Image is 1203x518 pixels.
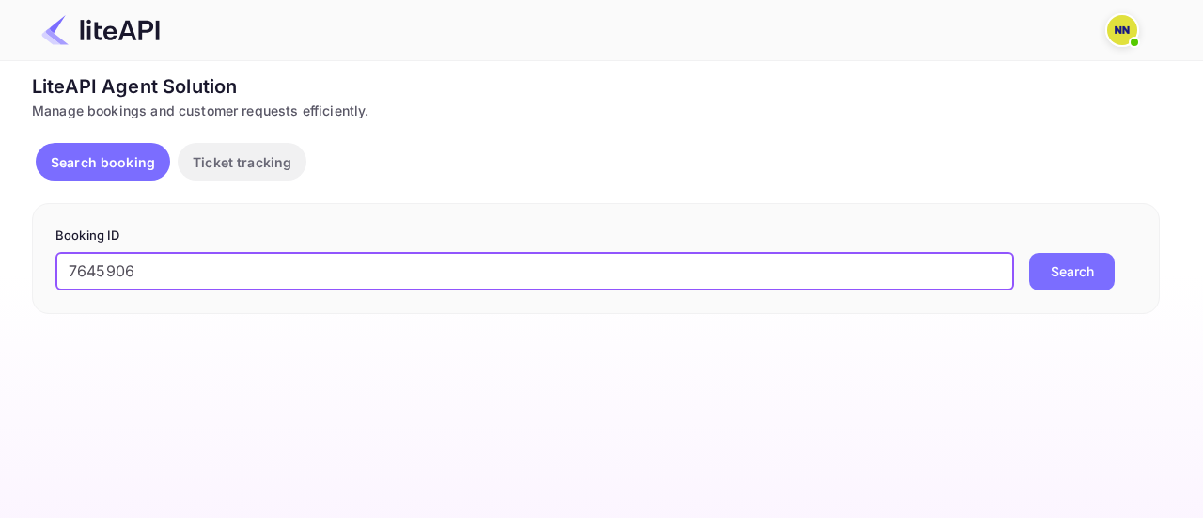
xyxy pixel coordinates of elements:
[51,152,155,172] p: Search booking
[55,227,1136,245] p: Booking ID
[32,72,1160,101] div: LiteAPI Agent Solution
[55,253,1014,290] input: Enter Booking ID (e.g., 63782194)
[41,15,160,45] img: LiteAPI Logo
[193,152,291,172] p: Ticket tracking
[1107,15,1137,45] img: N/A N/A
[1029,253,1115,290] button: Search
[32,101,1160,120] div: Manage bookings and customer requests efficiently.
